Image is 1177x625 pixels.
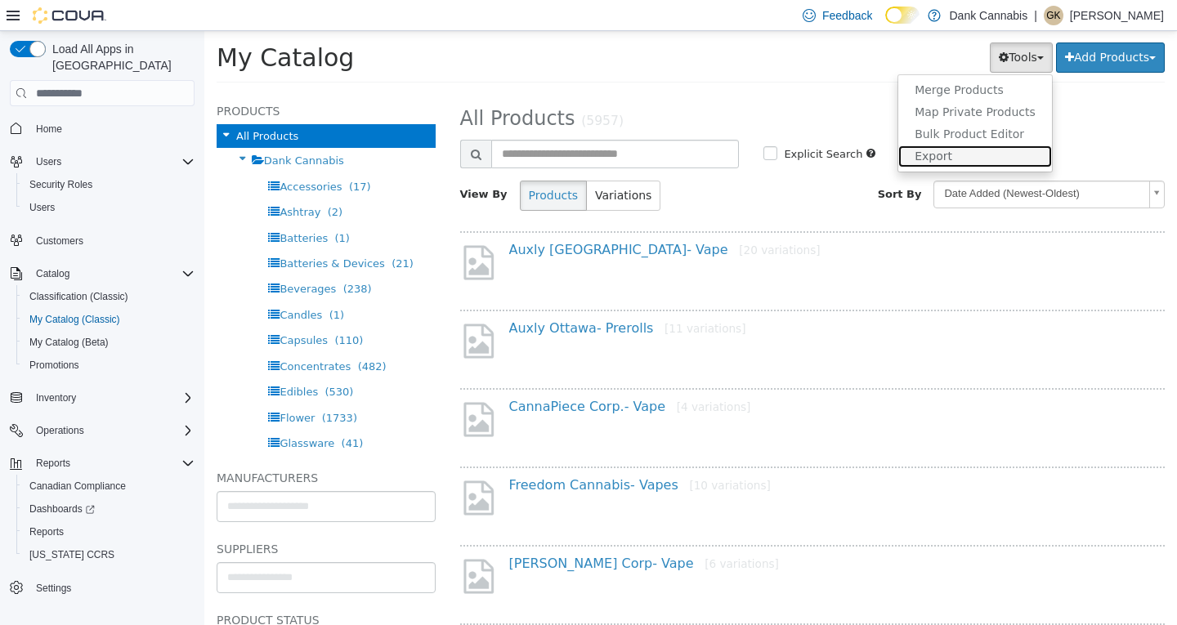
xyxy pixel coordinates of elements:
[16,520,201,543] button: Reports
[23,499,195,519] span: Dashboards
[23,175,99,194] a: Security Roles
[3,150,201,173] button: Users
[75,278,118,290] span: Candles
[16,308,201,331] button: My Catalog (Classic)
[120,355,149,367] span: (530)
[256,368,293,408] img: missing-image.png
[460,291,541,304] small: [11 variations]
[123,175,138,187] span: (2)
[23,476,132,496] a: Canadian Compliance
[256,212,293,252] img: missing-image.png
[23,310,195,329] span: My Catalog (Classic)
[23,198,195,217] span: Users
[36,155,61,168] span: Users
[29,152,68,172] button: Users
[29,230,195,251] span: Customers
[3,116,201,140] button: Home
[29,421,91,440] button: Operations
[16,285,201,308] button: Classification (Classic)
[1034,6,1037,25] p: |
[3,576,201,600] button: Settings
[29,480,126,493] span: Canadian Compliance
[500,526,575,539] small: [6 variations]
[29,548,114,561] span: [US_STATE] CCRS
[29,290,128,303] span: Classification (Classic)
[305,211,616,226] a: Auxly [GEOGRAPHIC_DATA]- Vape[20 variations]
[23,499,101,519] a: Dashboards
[256,157,303,169] span: View By
[29,152,195,172] span: Users
[23,175,195,194] span: Security Roles
[256,76,371,99] span: All Products
[1046,6,1060,25] span: GK
[75,381,110,393] span: Flower
[29,388,83,408] button: Inventory
[23,287,195,306] span: Classification (Classic)
[60,123,140,136] span: Dank Cannabis
[256,447,293,487] img: missing-image.png
[75,150,137,162] span: Accessories
[29,264,195,283] span: Catalog
[382,150,456,180] button: Variations
[729,150,960,177] a: Date Added (Newest-Oldest)
[125,278,140,290] span: (1)
[145,150,167,162] span: (17)
[23,522,195,542] span: Reports
[12,70,231,90] h5: Products
[23,333,195,352] span: My Catalog (Beta)
[305,446,566,462] a: Freedom Cannabis- Vapes[10 variations]
[674,157,718,169] span: Sort By
[694,70,848,92] a: Map Private Products
[3,419,201,442] button: Operations
[23,310,127,329] a: My Catalog (Classic)
[23,198,61,217] a: Users
[23,333,115,352] a: My Catalog (Beta)
[29,336,109,349] span: My Catalog (Beta)
[29,119,69,139] a: Home
[694,92,848,114] a: Bulk Product Editor
[154,329,182,342] span: (482)
[16,475,201,498] button: Canadian Compliance
[29,359,79,372] span: Promotions
[3,452,201,475] button: Reports
[472,369,547,382] small: [4 variations]
[16,173,201,196] button: Security Roles
[137,406,159,418] span: (41)
[12,437,231,457] h5: Manufacturers
[29,453,195,473] span: Reports
[316,150,383,180] button: Products
[36,391,76,404] span: Inventory
[305,368,547,383] a: CannaPiece Corp.- Vape[4 variations]
[3,262,201,285] button: Catalog
[485,448,566,461] small: [10 variations]
[23,355,86,375] a: Promotions
[29,453,77,473] button: Reports
[1044,6,1063,25] div: Gurpreet Kalkat
[852,11,960,42] button: Add Products
[29,231,90,251] a: Customers
[377,83,419,97] small: (5957)
[535,212,615,225] small: [20 variations]
[575,115,658,132] label: Explicit Search
[12,579,231,599] h5: Product Status
[75,329,146,342] span: Concentrates
[16,543,201,566] button: [US_STATE] CCRS
[75,406,130,418] span: Glassware
[29,578,78,598] a: Settings
[29,578,195,598] span: Settings
[256,525,293,565] img: missing-image.png
[885,7,920,24] input: Dark Mode
[16,196,201,219] button: Users
[822,7,872,24] span: Feedback
[131,201,145,213] span: (1)
[1070,6,1164,25] p: [PERSON_NAME]
[36,424,84,437] span: Operations
[23,476,195,496] span: Canadian Compliance
[32,99,94,111] span: All Products
[29,421,195,440] span: Operations
[16,331,201,354] button: My Catalog (Beta)
[29,201,55,214] span: Users
[305,289,542,305] a: Auxly Ottawa- Prerolls[11 variations]
[23,522,70,542] a: Reports
[36,267,69,280] span: Catalog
